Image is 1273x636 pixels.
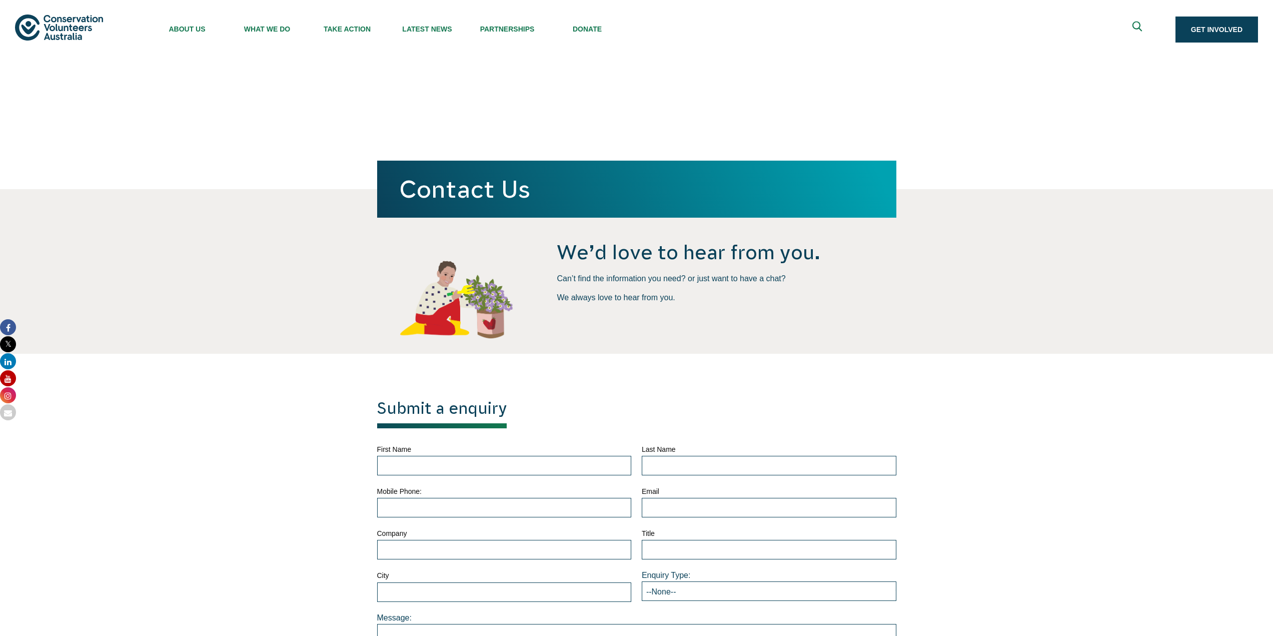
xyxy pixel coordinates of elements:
[147,25,227,33] span: About Us
[557,273,896,284] p: Can’t find the information you need? or just want to have a chat?
[1126,18,1150,42] button: Expand search box Close search box
[377,399,507,428] h1: Submit a enquiry
[1132,22,1144,38] span: Expand search box
[387,25,467,33] span: Latest News
[1175,17,1258,43] a: Get Involved
[642,443,896,456] label: Last Name
[377,485,632,498] label: Mobile Phone:
[15,15,103,40] img: logo.svg
[642,581,896,601] select: Enquiry Type
[642,527,896,540] label: Title
[377,443,632,456] label: First Name
[399,176,874,203] h1: Contact Us
[557,292,896,303] p: We always love to hear from you.
[467,25,547,33] span: Partnerships
[557,239,896,265] h4: We’d love to hear from you.
[227,25,307,33] span: What We Do
[547,25,627,33] span: Donate
[642,569,896,601] div: Enquiry Type:
[377,569,632,582] label: City
[377,527,632,540] label: Company
[307,25,387,33] span: Take Action
[642,485,896,498] label: Email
